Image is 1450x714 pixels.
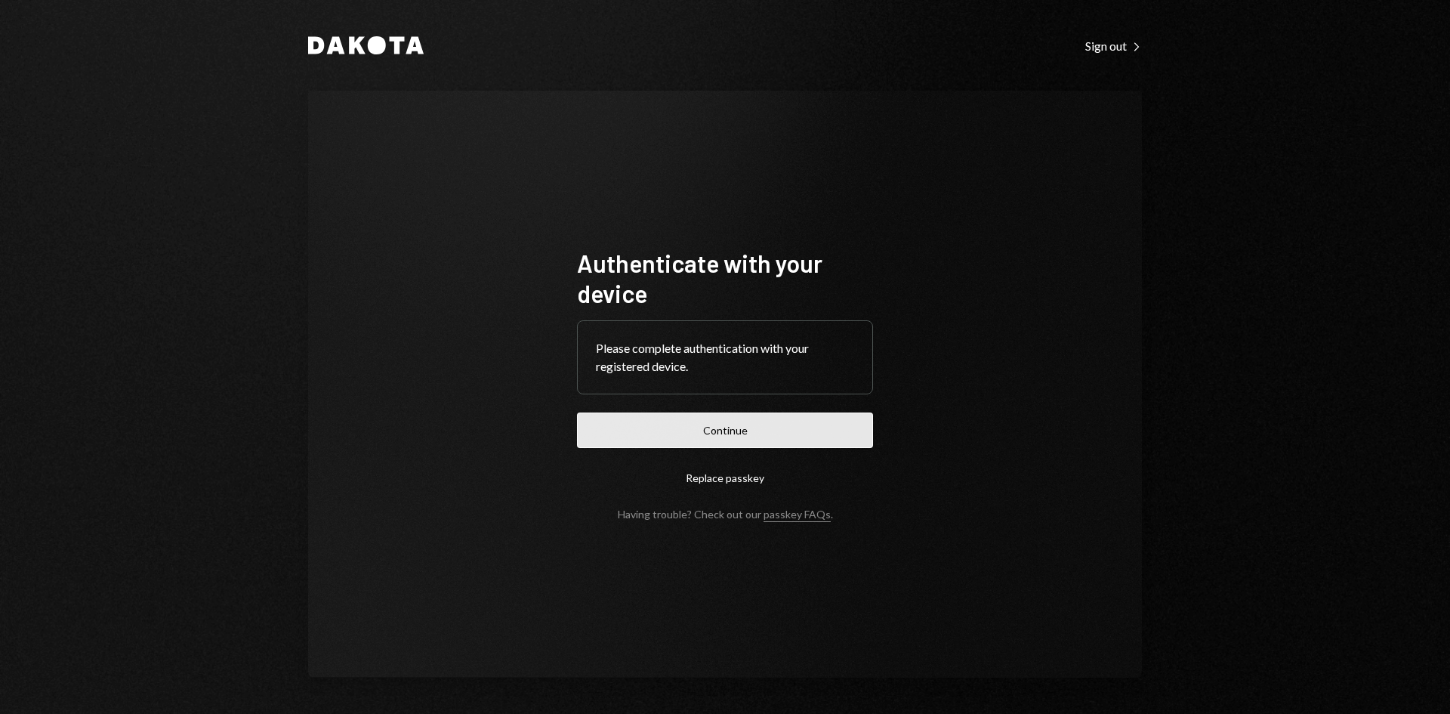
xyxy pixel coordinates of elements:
[577,460,873,496] button: Replace passkey
[1085,37,1142,54] a: Sign out
[764,508,831,522] a: passkey FAQs
[618,508,833,521] div: Having trouble? Check out our .
[577,413,873,448] button: Continue
[596,339,854,376] div: Please complete authentication with your registered device.
[577,248,873,308] h1: Authenticate with your device
[1085,39,1142,54] div: Sign out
